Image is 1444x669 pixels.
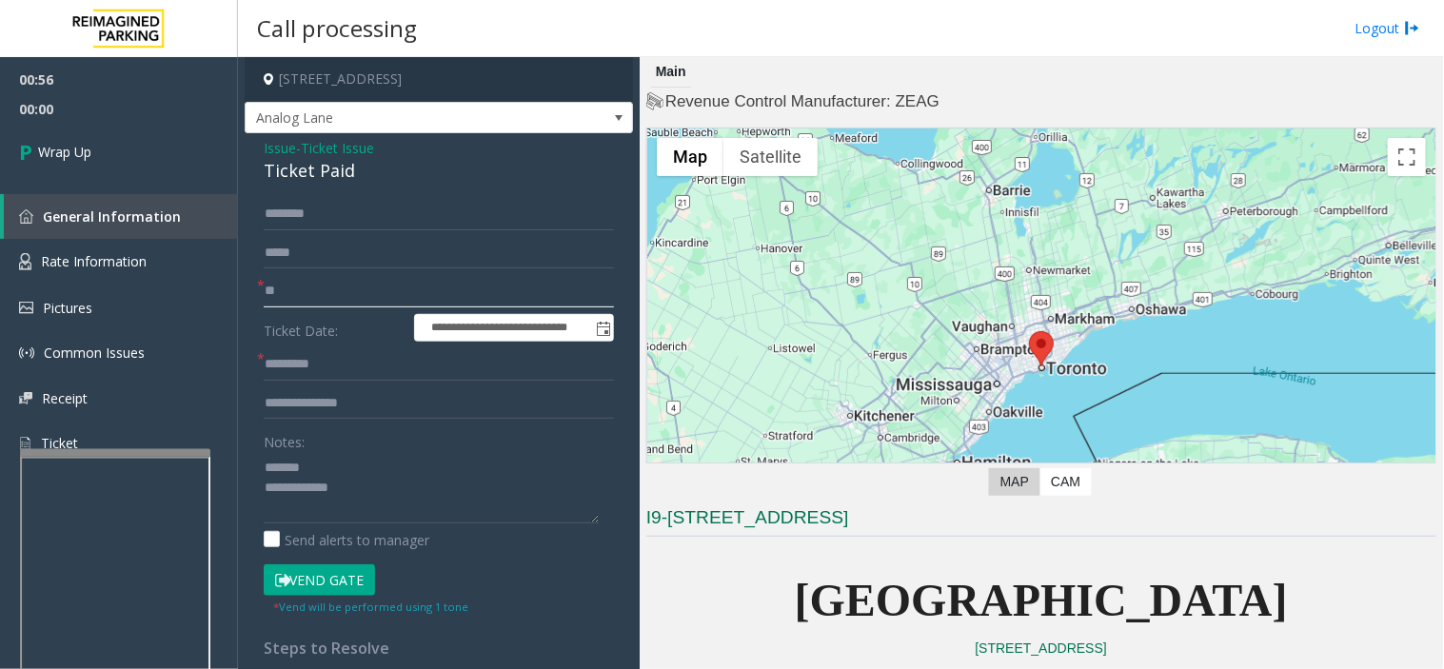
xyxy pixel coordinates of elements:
[989,468,1040,496] label: Map
[264,639,614,658] h4: Steps to Resolve
[19,253,31,270] img: 'icon'
[38,142,91,162] span: Wrap Up
[264,564,375,597] button: Vend Gate
[795,575,1288,625] span: [GEOGRAPHIC_DATA]
[245,57,633,102] h4: [STREET_ADDRESS]
[1405,18,1420,38] img: logout
[592,315,613,342] span: Toggle popup
[264,138,296,158] span: Issue
[19,302,33,314] img: 'icon'
[1355,18,1420,38] a: Logout
[646,90,1436,113] h4: Revenue Control Manufacturer: ZEAG
[247,5,426,51] h3: Call processing
[19,345,34,361] img: 'icon'
[19,209,33,224] img: 'icon'
[41,252,147,270] span: Rate Information
[43,207,181,226] span: General Information
[44,344,145,362] span: Common Issues
[43,299,92,317] span: Pictures
[259,314,409,343] label: Ticket Date:
[264,158,614,184] div: Ticket Paid
[246,103,555,133] span: Analog Lane
[4,194,238,239] a: General Information
[1388,138,1426,176] button: Toggle fullscreen view
[273,600,468,614] small: Vend will be performed using 1 tone
[651,57,691,88] div: Main
[264,425,305,452] label: Notes:
[264,530,429,550] label: Send alerts to manager
[42,389,88,407] span: Receipt
[1039,468,1092,496] label: CAM
[296,139,374,157] span: -
[723,138,818,176] button: Show satellite imagery
[976,640,1107,656] a: [STREET_ADDRESS]
[19,392,32,404] img: 'icon'
[1029,331,1054,366] div: 777 Bay Street, Toronto, ON
[19,435,31,452] img: 'icon'
[41,434,78,452] span: Ticket
[301,138,374,158] span: Ticket Issue
[657,138,723,176] button: Show street map
[646,505,1436,537] h3: I9-[STREET_ADDRESS]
